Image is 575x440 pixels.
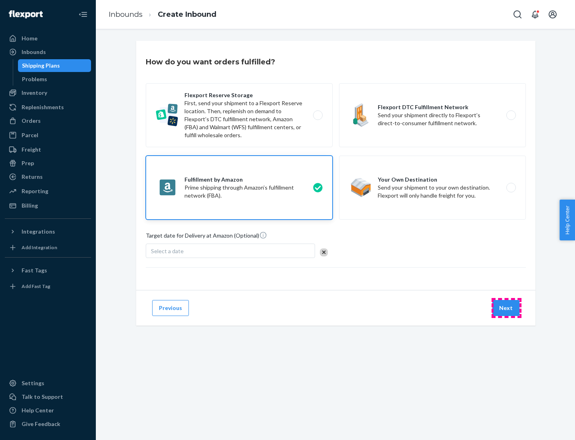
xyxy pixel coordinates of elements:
[22,89,47,97] div: Inventory
[510,6,525,22] button: Open Search Box
[5,280,91,293] a: Add Fast Tag
[5,157,91,170] a: Prep
[22,117,41,125] div: Orders
[5,129,91,142] a: Parcel
[5,32,91,45] a: Home
[22,379,44,387] div: Settings
[5,170,91,183] a: Returns
[109,10,143,19] a: Inbounds
[5,390,91,403] a: Talk to Support
[22,103,64,111] div: Replenishments
[22,420,60,428] div: Give Feedback
[5,377,91,390] a: Settings
[22,75,47,83] div: Problems
[75,6,91,22] button: Close Navigation
[18,73,91,86] a: Problems
[5,264,91,277] button: Fast Tags
[9,10,43,18] img: Flexport logo
[22,146,41,154] div: Freight
[22,187,48,195] div: Reporting
[22,406,54,414] div: Help Center
[5,404,91,417] a: Help Center
[22,159,34,167] div: Prep
[545,6,561,22] button: Open account menu
[492,300,519,316] button: Next
[5,86,91,99] a: Inventory
[18,59,91,72] a: Shipping Plans
[527,6,543,22] button: Open notifications
[22,131,38,139] div: Parcel
[22,62,60,70] div: Shipping Plans
[22,173,43,181] div: Returns
[152,300,189,316] button: Previous
[151,248,184,254] span: Select a date
[22,48,46,56] div: Inbounds
[146,57,275,67] h3: How do you want orders fulfilled?
[5,241,91,254] a: Add Integration
[5,225,91,238] button: Integrations
[22,34,38,42] div: Home
[5,143,91,156] a: Freight
[102,3,223,26] ol: breadcrumbs
[146,231,267,243] span: Target date for Delivery at Amazon (Optional)
[5,185,91,198] a: Reporting
[22,393,63,401] div: Talk to Support
[5,418,91,430] button: Give Feedback
[22,228,55,236] div: Integrations
[22,244,57,251] div: Add Integration
[22,283,50,290] div: Add Fast Tag
[5,199,91,212] a: Billing
[5,46,91,58] a: Inbounds
[5,114,91,127] a: Orders
[559,200,575,240] button: Help Center
[5,101,91,114] a: Replenishments
[22,202,38,210] div: Billing
[22,266,47,274] div: Fast Tags
[158,10,216,19] a: Create Inbound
